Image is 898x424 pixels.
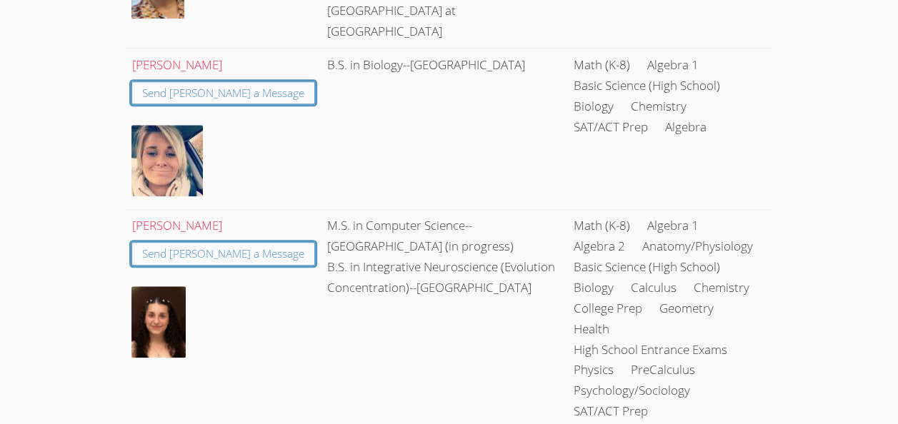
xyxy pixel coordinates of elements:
[665,117,707,138] li: Algebra
[131,217,221,233] a: [PERSON_NAME]
[694,278,749,298] li: Chemistry
[647,216,699,236] li: Algebra 1
[574,319,609,340] li: Health
[574,257,720,278] li: Basic Science (High School)
[574,55,630,76] li: Math (K-8)
[131,286,186,358] img: image.png
[574,380,690,401] li: Psychology/Sociology
[574,401,648,422] li: SAT/ACT Prep
[659,298,714,319] li: Geometry
[131,56,221,73] a: [PERSON_NAME]
[631,96,687,117] li: Chemistry
[647,55,699,76] li: Algebra 1
[574,76,720,96] li: Basic Science (High School)
[131,125,203,196] img: avatar.png
[574,340,727,360] li: High School Entrance Exams
[321,48,568,208] td: B.S. in Biology--[GEOGRAPHIC_DATA]
[631,360,695,380] li: PreCalculus
[131,81,315,105] a: Send [PERSON_NAME] a Message
[574,96,614,117] li: Biology
[631,278,677,298] li: Calculus
[574,360,614,380] li: Physics
[574,298,642,319] li: College Prep
[574,216,630,236] li: Math (K-8)
[574,117,648,138] li: SAT/ACT Prep
[574,236,625,257] li: Algebra 2
[642,236,753,257] li: Anatomy/Physiology
[574,278,614,298] li: Biology
[131,242,315,266] a: Send [PERSON_NAME] a Message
